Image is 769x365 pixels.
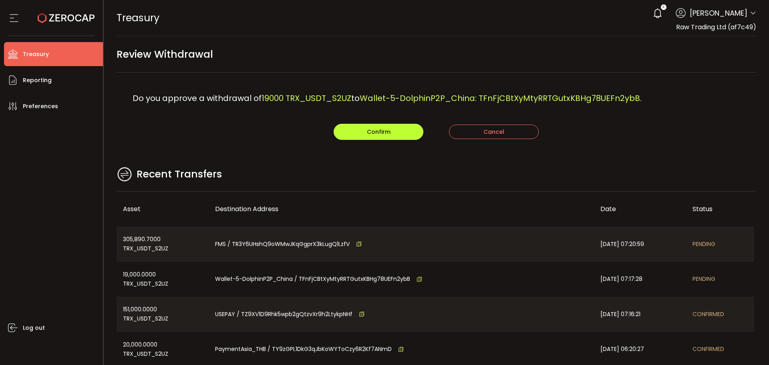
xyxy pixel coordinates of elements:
div: [DATE] 07:20:59 [594,227,686,262]
span: PaymentAsia_THB / TY9zGPL1DkG3qJbKoWYToCzy6R2Kf7ANmD [215,345,392,354]
span: Do you approve a withdrawal of [133,93,262,104]
span: Preferences [23,101,58,112]
span: 4 [662,4,664,10]
span: to [351,93,360,104]
span: Recent Transfers [137,167,222,182]
div: 19,000.0000 TRX_USDT_S2UZ [117,262,209,297]
span: PENDING [693,240,715,249]
span: Wallet-5-DolphinP2P_China / TFnFjCBtXyMtyRRTGutxKBHg78UEFn2ybB [215,274,410,284]
span: 19000 TRX_USDT_S2UZ [262,93,351,104]
span: Reporting [23,75,52,86]
div: Asset [117,204,209,214]
div: [DATE] 07:17:28 [594,262,686,297]
span: Log out [23,322,45,334]
button: Confirm [334,124,423,140]
div: [DATE] 07:16:21 [594,297,686,332]
span: USEPAY / TZ9XV1D9Rhk5wpb2gQtzvXr9h2LtykpNHf [215,310,352,319]
div: 305,890.7000 TRX_USDT_S2UZ [117,227,209,262]
div: 151,000.0000 TRX_USDT_S2UZ [117,297,209,332]
span: PENDING [693,274,715,284]
span: CONFIRMED [693,345,724,354]
span: Cancel [483,128,504,136]
iframe: Chat Widget [729,327,769,365]
span: Treasury [117,11,159,25]
div: Destination Address [209,204,594,214]
div: Status [686,204,754,214]
span: CONFIRMED [693,310,724,319]
div: Date [594,204,686,214]
span: Raw Trading Ltd (af7c49) [676,22,756,32]
span: FMS / TR3Y6UHshQ9oWMwJKqGgprX3kLugQ1LzfV [215,240,350,249]
span: Review Withdrawal [117,45,213,63]
span: Confirm [367,128,391,136]
span: [PERSON_NAME] [690,8,747,18]
span: Wallet-5-DolphinP2P_China: TFnFjCBtXyMtyRRTGutxKBHg78UEFn2ybB. [360,93,642,104]
span: Treasury [23,48,49,60]
button: Cancel [449,125,539,139]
